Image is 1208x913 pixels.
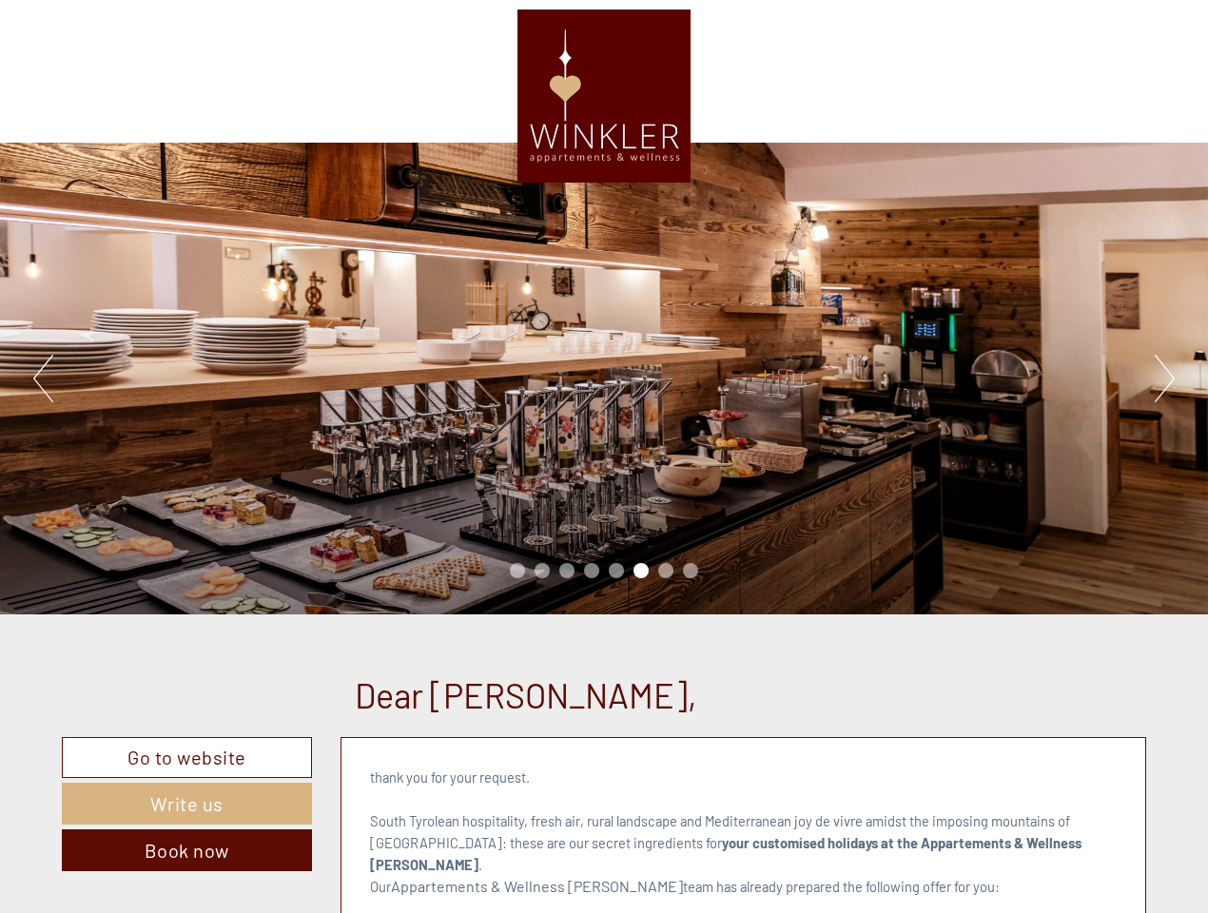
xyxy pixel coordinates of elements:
[14,51,239,109] div: Hello, how can we help you?
[29,55,229,70] div: Appartements & Wellness [PERSON_NAME]
[62,829,312,871] a: Book now
[1155,355,1175,402] button: Next
[683,878,1000,895] span: team has already prepared the following offer for you:
[33,355,53,402] button: Previous
[355,676,697,714] h1: Dear [PERSON_NAME],
[339,14,409,47] div: [DATE]
[644,493,748,534] button: Send
[62,783,312,825] a: Write us
[370,767,1118,897] p: Appartements & Wellness [PERSON_NAME]
[370,768,1081,894] span: thank you for your request. South Tyrolean hospitality, fresh air, rural landscape and Mediterran...
[370,834,1081,873] strong: your customised holidays at the Appartements & Wellness [PERSON_NAME]
[62,737,312,778] a: Go to website
[29,92,229,106] small: 03:06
